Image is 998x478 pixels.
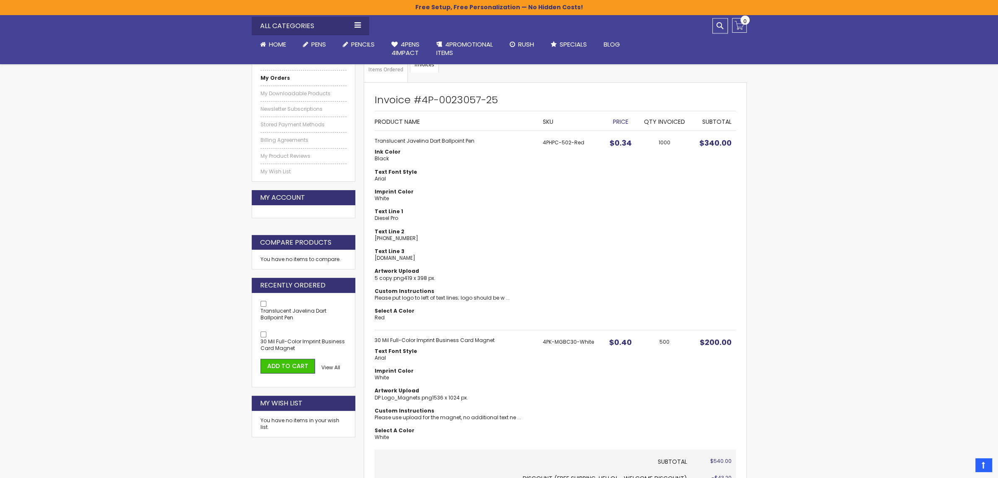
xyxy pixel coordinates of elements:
a: Items Ordered [364,57,408,83]
dd: [PHONE_NUMBER] [375,235,534,242]
span: 4Pens 4impact [391,40,420,57]
a: 30 Mil Full-Color Imprint Business Card Magnet [261,338,345,352]
dt: Imprint Color [375,188,534,195]
a: Top [975,458,992,472]
dt: Text Font Style [375,348,534,355]
td: 4PK-MGBC30-White [539,330,604,449]
a: My Product Reviews [261,153,347,159]
dd: Arial [375,355,534,361]
dt: Ink Color [375,149,534,155]
strong: My Account [260,193,305,202]
a: Specials [542,35,595,54]
th: Subtotal [691,111,736,131]
dt: Text Line 1 [375,208,534,215]
dd: [DOMAIN_NAME] [375,255,534,261]
span: Rush [518,40,534,49]
span: 500 [659,338,670,345]
dt: Text Line 2 [375,228,534,235]
a: Rush [501,35,542,54]
th: SKU [539,111,604,131]
strong: My Wish List [260,399,302,408]
span: $0.34 [610,138,632,148]
span: 0 [743,17,747,25]
strong: Compare Products [260,238,331,247]
a: Pencils [334,35,383,54]
th: Price [604,111,638,131]
dd: White [375,434,534,441]
button: Add to Cart [261,359,315,374]
dd: 419 x 398 px. [375,275,534,282]
a: Billing Agreements [261,137,347,144]
dt: Text Font Style [375,169,534,175]
strong: Recently Ordered [260,281,326,290]
a: Pens [294,35,334,54]
strong: Translucent Javelina Dart Ballpoint Pen [375,138,534,144]
span: 4PROMOTIONAL ITEMS [436,40,493,57]
a: Newsletter Subscriptions [261,106,347,112]
dt: Text Line 3 [375,248,534,255]
dd: White [375,374,534,381]
dd: Red [375,314,534,321]
a: My Downloadable Products [261,90,347,97]
div: All Categories [252,17,369,35]
span: $340.00 [699,138,732,148]
span: Pens [311,40,326,49]
span: 1000 [659,139,670,146]
dd: Please put logo to left of text lines; logo should be w ... [375,295,534,301]
div: You have no items to compare. [252,250,356,269]
span: Home [269,40,286,49]
a: 4PROMOTIONALITEMS [428,35,501,63]
dd: Arial [375,175,534,182]
a: View All [321,364,340,371]
a: 0 [732,18,747,33]
dt: Select A Color [375,308,534,314]
span: $540.00 [710,457,732,465]
dt: Imprint Color [375,368,534,374]
dd: Please use upload for the magnet, no additional text ne ... [375,414,534,421]
span: $200.00 [700,337,732,347]
a: My Orders [261,75,347,81]
th: Qty Invoiced [637,111,691,131]
span: Pencils [351,40,375,49]
a: Home [252,35,294,54]
div: You have no items in your wish list. [261,417,347,431]
a: Blog [595,35,628,54]
a: Stored Payment Methods [261,121,347,128]
span: Add to Cart [267,362,308,370]
th: Product Name [375,111,539,131]
span: $0.40 [609,337,632,347]
dt: Artwork Upload [375,268,534,274]
dt: Custom Instructions [375,407,534,414]
dd: 1536 x 1024 px. [375,394,534,401]
a: Translucent Javelina Dart Ballpoint Pen [261,307,326,321]
span: Specials [560,40,587,49]
a: DP Logo_Magnets.png [375,394,432,401]
td: 4PHPC-502-Red [539,131,604,330]
dt: Artwork Upload [375,387,534,394]
a: 4Pens4impact [383,35,428,63]
strong: 30 Mil Full-Color Imprint Business Card Magnet [375,337,534,344]
th: Subtotal [375,449,691,470]
span: Blog [604,40,620,49]
dd: White [375,195,534,202]
strong: My Orders [261,74,290,81]
dt: Custom Instructions [375,288,534,295]
a: My Wish List [261,168,347,175]
strong: Invoices [410,57,439,73]
strong: Invoice #4P-0023057-25 [375,93,498,107]
dd: Black [375,155,534,162]
a: 5 copy.png [375,274,404,282]
dd: Diesel Pro [375,215,534,222]
dt: Select A Color [375,427,534,434]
